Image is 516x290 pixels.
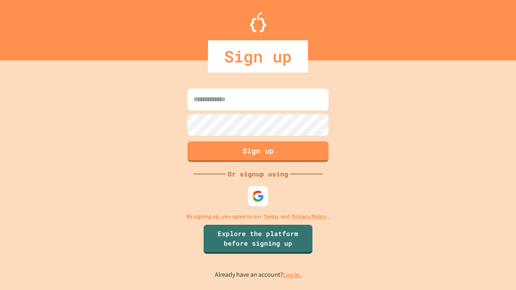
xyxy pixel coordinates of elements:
[250,12,266,32] img: Logo.svg
[252,190,264,202] img: google-icon.svg
[187,141,329,162] button: Sign up
[264,212,279,221] a: Terms
[292,212,327,221] a: Privacy Policy
[482,258,508,282] iframe: chat widget
[186,212,330,221] p: By signing up, you agree to our and .
[215,270,302,280] p: Already have an account?
[449,223,508,257] iframe: chat widget
[208,40,308,72] div: Sign up
[226,169,290,179] div: Or signup using
[283,271,302,279] a: Log in.
[204,225,312,254] a: Explore the platform before signing up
